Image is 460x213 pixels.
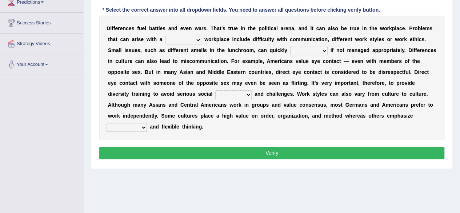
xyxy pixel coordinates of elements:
[366,47,369,53] b: d
[221,36,224,42] b: a
[242,25,245,31] b: n
[387,47,390,53] b: p
[402,25,405,31] b: e
[351,36,352,42] b: t
[265,36,268,42] b: u
[126,47,129,53] b: s
[399,36,402,42] b: o
[410,36,413,42] b: e
[198,47,201,53] b: e
[132,47,135,53] b: u
[108,47,111,53] b: S
[269,25,271,31] b: i
[155,25,157,31] b: t
[413,47,415,53] b: f
[124,47,126,53] b: i
[428,47,431,53] b: c
[399,25,402,31] b: c
[374,36,377,42] b: y
[288,25,292,31] b: n
[145,25,146,31] b: l
[0,33,83,52] a: Strategy Videos
[271,36,274,42] b: y
[324,36,328,42] b: n
[227,36,229,42] b: e
[281,36,282,42] b: i
[330,47,332,53] b: i
[351,25,353,31] b: r
[335,36,336,42] b: i
[147,36,151,42] b: w
[319,25,322,31] b: a
[369,25,371,31] b: t
[312,36,315,42] b: c
[301,25,304,31] b: n
[180,47,183,53] b: e
[300,36,305,42] b: m
[308,36,311,42] b: n
[203,47,204,53] b: l
[395,25,396,31] b: l
[362,36,364,42] b: r
[321,36,325,42] b: o
[220,25,221,31] b: t
[160,36,163,42] b: a
[332,25,335,31] b: s
[253,36,256,42] b: d
[243,47,246,53] b: o
[201,25,203,31] b: r
[195,25,199,31] b: w
[343,47,344,53] b: t
[232,47,235,53] b: n
[179,47,180,53] b: r
[277,47,280,53] b: c
[419,36,421,42] b: c
[204,36,208,42] b: w
[415,25,418,31] b: o
[318,36,320,42] b: t
[162,47,165,53] b: s
[217,25,220,31] b: a
[270,47,273,53] b: q
[375,47,378,53] b: p
[261,36,262,42] b: i
[132,25,135,31] b: s
[294,25,296,31] b: ,
[285,25,288,31] b: e
[241,47,243,53] b: r
[232,36,233,42] b: i
[422,25,425,31] b: e
[402,47,404,53] b: y
[153,36,157,42] b: h
[151,47,153,53] b: c
[266,25,268,31] b: i
[135,47,137,53] b: e
[219,36,221,42] b: l
[228,47,229,53] b: l
[216,36,220,42] b: p
[171,25,175,31] b: n
[276,25,278,31] b: l
[261,47,264,53] b: a
[429,25,432,31] b: s
[115,25,118,31] b: e
[425,25,429,31] b: m
[201,47,203,53] b: l
[120,25,123,31] b: e
[119,47,120,53] b: l
[344,36,347,42] b: e
[254,47,255,53] b: ,
[256,36,257,42] b: i
[238,47,241,53] b: h
[404,47,405,53] b: .
[422,47,425,53] b: e
[213,25,217,31] b: h
[322,25,325,31] b: n
[336,36,338,42] b: f
[296,36,300,42] b: m
[280,47,283,53] b: k
[372,47,375,53] b: a
[152,25,155,31] b: a
[405,25,406,31] b: .
[293,36,296,42] b: o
